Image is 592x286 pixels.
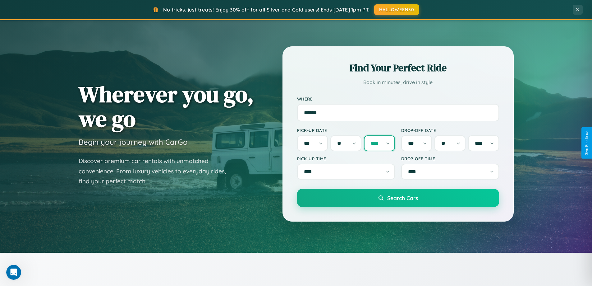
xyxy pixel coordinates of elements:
[401,128,499,133] label: Drop-off Date
[297,156,395,161] label: Pick-up Time
[297,189,499,207] button: Search Cars
[79,82,254,131] h1: Wherever you go, we go
[297,61,499,75] h2: Find Your Perfect Ride
[585,130,589,156] div: Give Feedback
[297,96,499,101] label: Where
[163,7,369,13] span: No tricks, just treats! Enjoy 30% off for all Silver and Gold users! Ends [DATE] 1pm PT.
[387,195,418,201] span: Search Cars
[297,128,395,133] label: Pick-up Date
[79,137,188,147] h3: Begin your journey with CarGo
[79,156,234,186] p: Discover premium car rentals with unmatched convenience. From luxury vehicles to everyday rides, ...
[297,78,499,87] p: Book in minutes, drive in style
[374,4,419,15] button: HALLOWEEN30
[6,265,21,280] iframe: Intercom live chat
[401,156,499,161] label: Drop-off Time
